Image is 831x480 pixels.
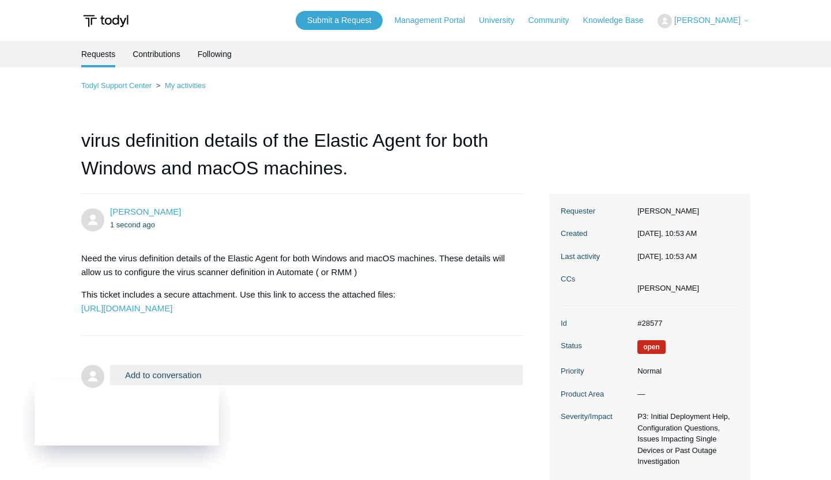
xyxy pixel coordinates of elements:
[81,288,511,315] p: This ticket includes a secure attachment. Use this link to access the attached files:
[561,340,632,352] dt: Status
[133,41,180,67] a: Contributions
[583,14,655,26] a: Knowledge Base
[479,14,526,26] a: University
[395,14,477,26] a: Management Portal
[637,340,666,354] span: We are working on a response for you
[632,388,738,400] dd: —
[637,229,697,238] time: 10/01/2025, 10:53
[198,41,232,67] a: Following
[296,11,383,30] a: Submit a Request
[561,251,632,262] dt: Last activity
[81,10,130,32] img: Todyl Support Center Help Center home page
[561,365,632,377] dt: Priority
[528,14,581,26] a: Community
[561,228,632,239] dt: Created
[110,207,181,216] a: [PERSON_NAME]
[81,127,523,194] h1: virus definition details of the Elastic Agent for both Windows and macOS machines.
[110,207,181,216] span: Aaron Argiropoulos
[81,303,172,313] a: [URL][DOMAIN_NAME]
[637,283,699,294] li: Edward Tanase
[561,388,632,400] dt: Product Area
[165,81,206,90] a: My activities
[561,411,632,422] dt: Severity/Impact
[35,379,219,445] iframe: Todyl Status
[81,81,152,90] a: Todyl Support Center
[674,16,741,25] span: [PERSON_NAME]
[81,41,115,67] li: Requests
[632,205,738,217] dd: [PERSON_NAME]
[632,318,738,329] dd: #28577
[561,273,632,285] dt: CCs
[110,220,155,229] time: 10/01/2025, 10:53
[632,365,738,377] dd: Normal
[561,318,632,329] dt: Id
[632,411,738,467] dd: P3: Initial Deployment Help, Configuration Questions, Issues Impacting Single Devices or Past Out...
[658,14,750,28] button: [PERSON_NAME]
[561,205,632,217] dt: Requester
[637,252,697,261] time: 10/01/2025, 10:53
[110,365,523,385] button: Add to conversation
[81,81,154,90] li: Todyl Support Center
[154,81,206,90] li: My activities
[81,252,511,279] p: Need the virus definition details of the Elastic Agent for both Windows and macOS machines. These...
